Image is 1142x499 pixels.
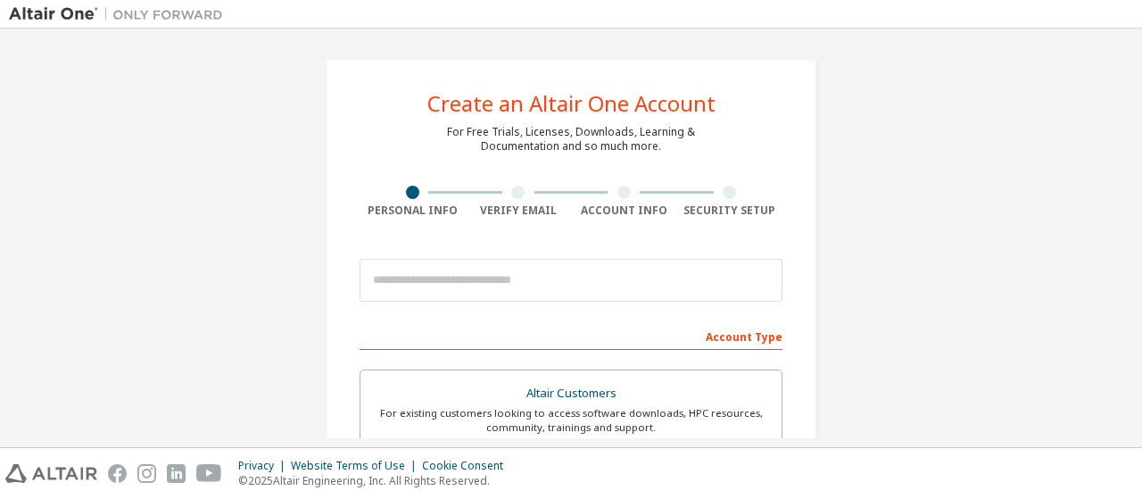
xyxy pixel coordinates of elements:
img: facebook.svg [108,464,127,483]
div: Altair Customers [371,381,771,406]
img: youtube.svg [196,464,222,483]
div: For Free Trials, Licenses, Downloads, Learning & Documentation and so much more. [447,125,695,154]
div: Security Setup [677,204,783,218]
img: Altair One [9,5,232,23]
div: Website Terms of Use [291,459,422,473]
div: For existing customers looking to access software downloads, HPC resources, community, trainings ... [371,406,771,435]
img: altair_logo.svg [5,464,97,483]
div: Privacy [238,459,291,473]
div: Personal Info [360,204,466,218]
div: Cookie Consent [422,459,514,473]
img: instagram.svg [137,464,156,483]
img: linkedin.svg [167,464,186,483]
div: Account Info [571,204,677,218]
div: Account Type [360,321,782,350]
p: © 2025 Altair Engineering, Inc. All Rights Reserved. [238,473,514,488]
div: Verify Email [466,204,572,218]
div: Create an Altair One Account [427,93,716,114]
